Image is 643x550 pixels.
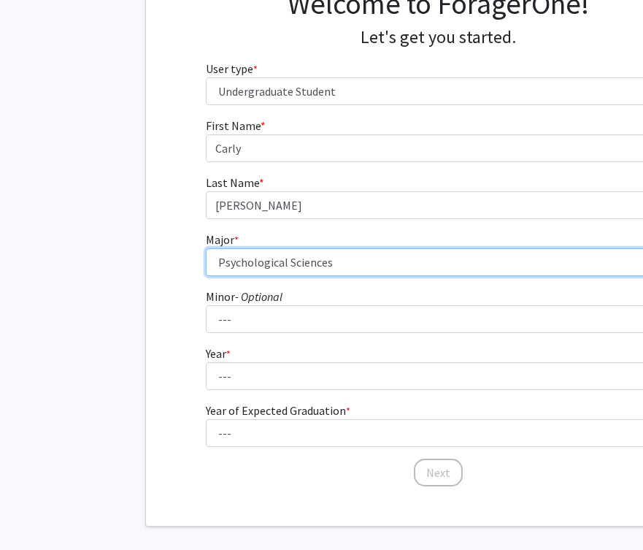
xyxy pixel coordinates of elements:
label: Major [206,231,239,248]
i: - Optional [235,289,282,304]
label: User type [206,60,258,77]
span: First Name [206,118,261,133]
label: Year of Expected Graduation [206,402,350,419]
label: Minor [206,288,282,305]
span: Last Name [206,175,259,190]
label: Year [206,345,231,362]
button: Next [414,459,463,486]
iframe: Chat [11,484,62,539]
